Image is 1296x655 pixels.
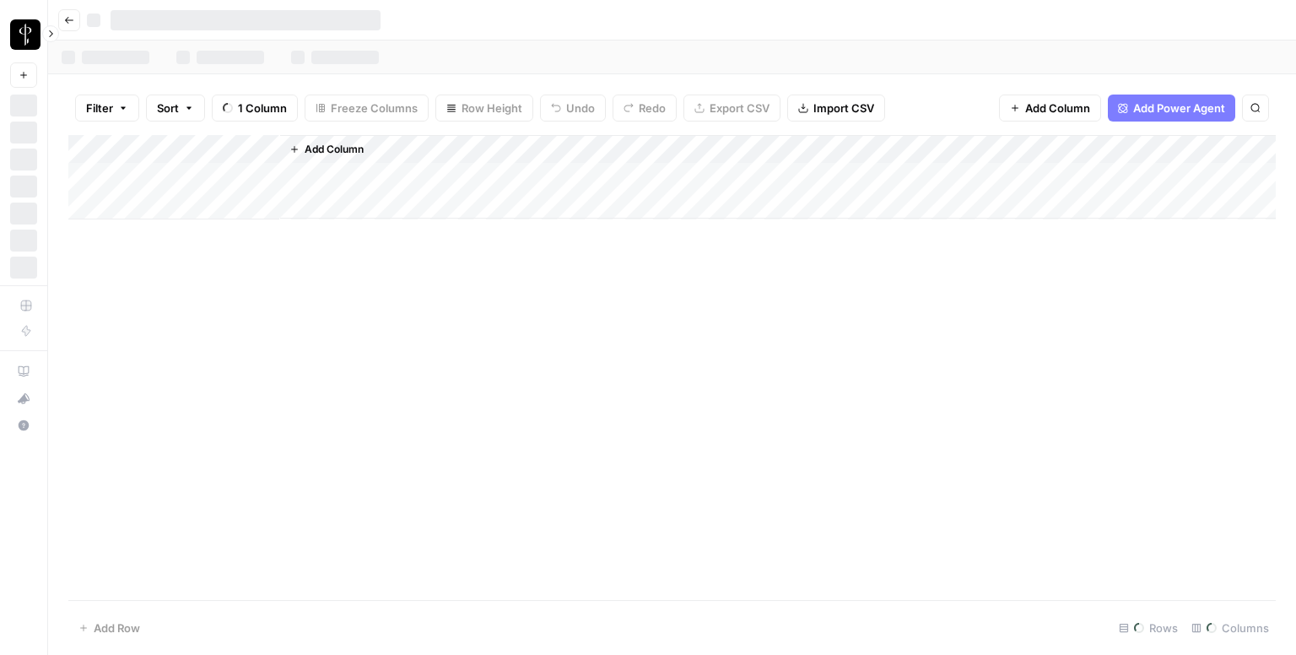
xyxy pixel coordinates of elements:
button: Add Column [999,95,1101,122]
div: What's new? [11,386,36,411]
span: Freeze Columns [331,100,418,116]
button: Import CSV [787,95,885,122]
span: Add Column [305,142,364,157]
span: Add Power Agent [1133,100,1225,116]
button: Row Height [435,95,533,122]
button: What's new? [10,385,37,412]
button: Add Row [68,614,150,641]
button: Sort [146,95,205,122]
span: Add Column [1025,100,1090,116]
span: Export CSV [710,100,769,116]
span: Import CSV [813,100,874,116]
span: Sort [157,100,179,116]
a: AirOps Academy [10,358,37,385]
button: Help + Support [10,412,37,439]
button: Redo [613,95,677,122]
button: Add Column [283,138,370,160]
div: Columns [1185,614,1276,641]
button: Add Power Agent [1108,95,1235,122]
button: Workspace: LP Production Workloads [10,14,37,56]
button: Export CSV [683,95,780,122]
span: Add Row [94,620,140,636]
div: Rows [1112,614,1185,641]
span: Undo [566,100,595,116]
img: LP Production Workloads Logo [10,19,40,50]
button: Freeze Columns [305,95,429,122]
span: 1 Column [238,100,287,116]
button: Filter [75,95,139,122]
span: Redo [639,100,666,116]
button: Undo [540,95,606,122]
span: Row Height [462,100,522,116]
button: 1 Column [212,95,298,122]
span: Filter [86,100,113,116]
